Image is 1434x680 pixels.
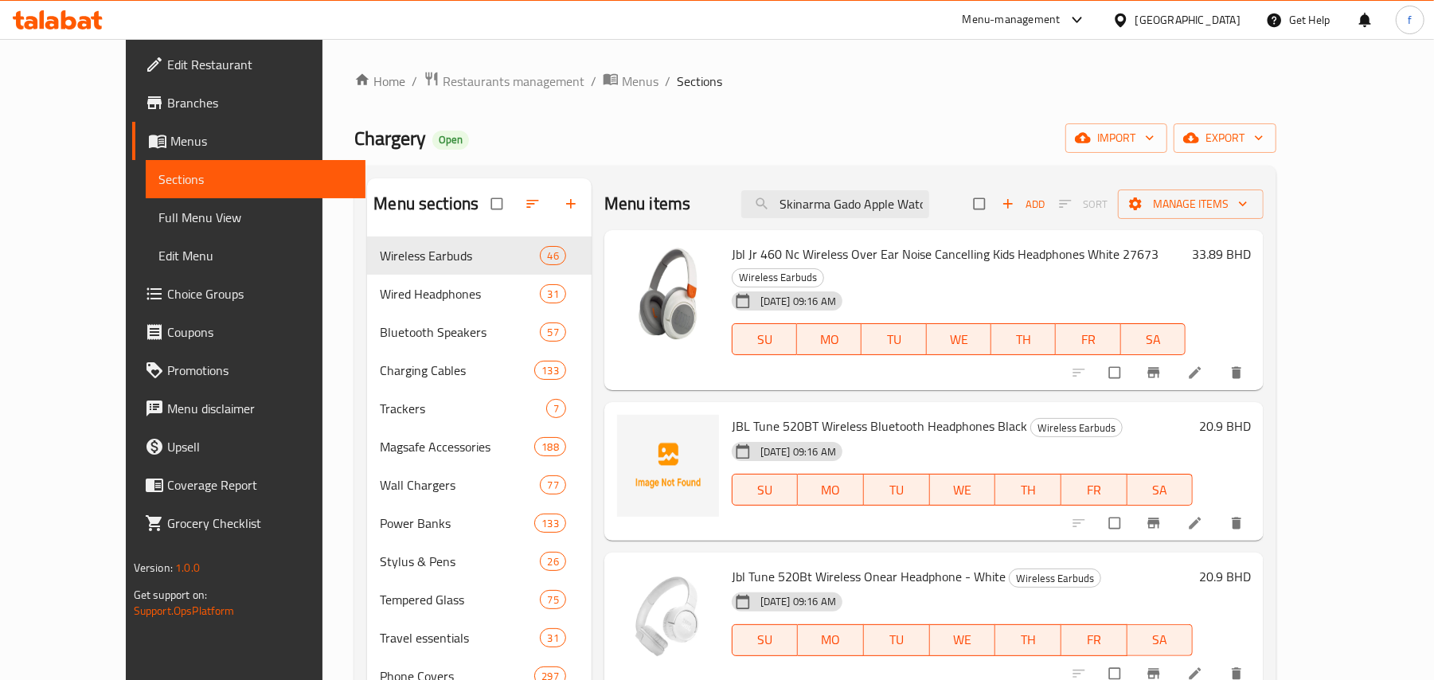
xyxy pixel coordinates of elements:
[170,131,353,150] span: Menus
[868,328,920,351] span: TU
[739,628,792,651] span: SU
[798,474,864,506] button: MO
[534,514,565,533] div: items
[604,192,691,216] h2: Menu items
[132,504,365,542] a: Grocery Checklist
[432,133,469,147] span: Open
[367,236,591,275] div: Wireless Earbuds46
[354,71,1276,92] nav: breadcrumb
[134,584,207,605] span: Get support on:
[134,600,235,621] a: Support.OpsPlatform
[158,208,353,227] span: Full Menu View
[617,243,719,345] img: Jbl Jr 460 Nc Wireless Over Ear Noise Cancelling Kids Headphones White 27673
[936,628,990,651] span: WE
[1199,415,1251,437] h6: 20.9 BHD
[380,628,540,647] span: Travel essentials
[665,72,670,91] li: /
[367,466,591,504] div: Wall Chargers77
[1002,195,1045,213] span: Add
[741,190,929,218] input: search
[1134,479,1187,502] span: SA
[1408,11,1412,29] span: f
[1127,474,1194,506] button: SA
[380,284,540,303] div: Wired Headphones
[541,592,565,608] span: 75
[541,287,565,302] span: 31
[482,189,515,219] span: Select all sections
[1127,624,1194,656] button: SA
[732,414,1027,438] span: JBL Tune 520BT Wireless Bluetooth Headphones Black
[175,557,200,578] span: 1.0.0
[1010,569,1100,588] span: Wireless Earbuds
[380,552,540,571] div: Stylus & Pens
[1199,565,1251,588] h6: 20.9 BHD
[146,236,365,275] a: Edit Menu
[380,514,534,533] div: Power Banks
[1187,365,1206,381] a: Edit menu item
[617,565,719,667] img: Jbl Tune 520Bt Wireless Onear Headphone - White
[380,399,545,418] span: Trackers
[1061,474,1127,506] button: FR
[1065,123,1167,153] button: import
[547,401,565,416] span: 7
[535,363,565,378] span: 133
[541,631,565,646] span: 31
[167,55,353,74] span: Edit Restaurant
[534,361,565,380] div: items
[535,516,565,531] span: 133
[354,120,426,156] span: Chargery
[798,624,864,656] button: MO
[167,475,353,494] span: Coverage Report
[167,399,353,418] span: Menu disclaimer
[803,328,855,351] span: MO
[732,624,799,656] button: SU
[1186,128,1264,148] span: export
[515,186,553,221] span: Sort sections
[1219,355,1257,390] button: delete
[963,10,1061,29] div: Menu-management
[540,590,565,609] div: items
[380,590,540,609] span: Tempered Glass
[367,580,591,619] div: Tempered Glass75
[864,624,930,656] button: TU
[995,474,1061,506] button: TH
[930,474,996,506] button: WE
[380,475,540,494] span: Wall Chargers
[367,619,591,657] div: Travel essentials31
[1061,624,1127,656] button: FR
[380,246,540,265] span: Wireless Earbuds
[534,437,565,456] div: items
[1078,128,1155,148] span: import
[804,628,858,651] span: MO
[167,93,353,112] span: Branches
[995,624,1061,656] button: TH
[998,328,1049,351] span: TH
[367,542,591,580] div: Stylus & Pens26
[1121,323,1186,355] button: SA
[936,479,990,502] span: WE
[541,248,565,264] span: 46
[930,624,996,656] button: WE
[132,351,365,389] a: Promotions
[1009,569,1101,588] div: Wireless Earbuds
[540,284,565,303] div: items
[998,192,1049,217] span: Add item
[132,313,365,351] a: Coupons
[541,478,565,493] span: 77
[380,437,534,456] span: Magsafe Accessories
[1030,418,1123,437] div: Wireless Earbuds
[754,444,842,459] span: [DATE] 09:16 AM
[617,415,719,517] img: JBL Tune 520BT Wireless Bluetooth Headphones Black
[158,246,353,265] span: Edit Menu
[1136,355,1174,390] button: Branch-specific-item
[739,328,791,351] span: SU
[367,351,591,389] div: Charging Cables133
[1068,479,1121,502] span: FR
[132,122,365,160] a: Menus
[167,361,353,380] span: Promotions
[380,361,534,380] span: Charging Cables
[134,557,173,578] span: Version:
[870,479,924,502] span: TU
